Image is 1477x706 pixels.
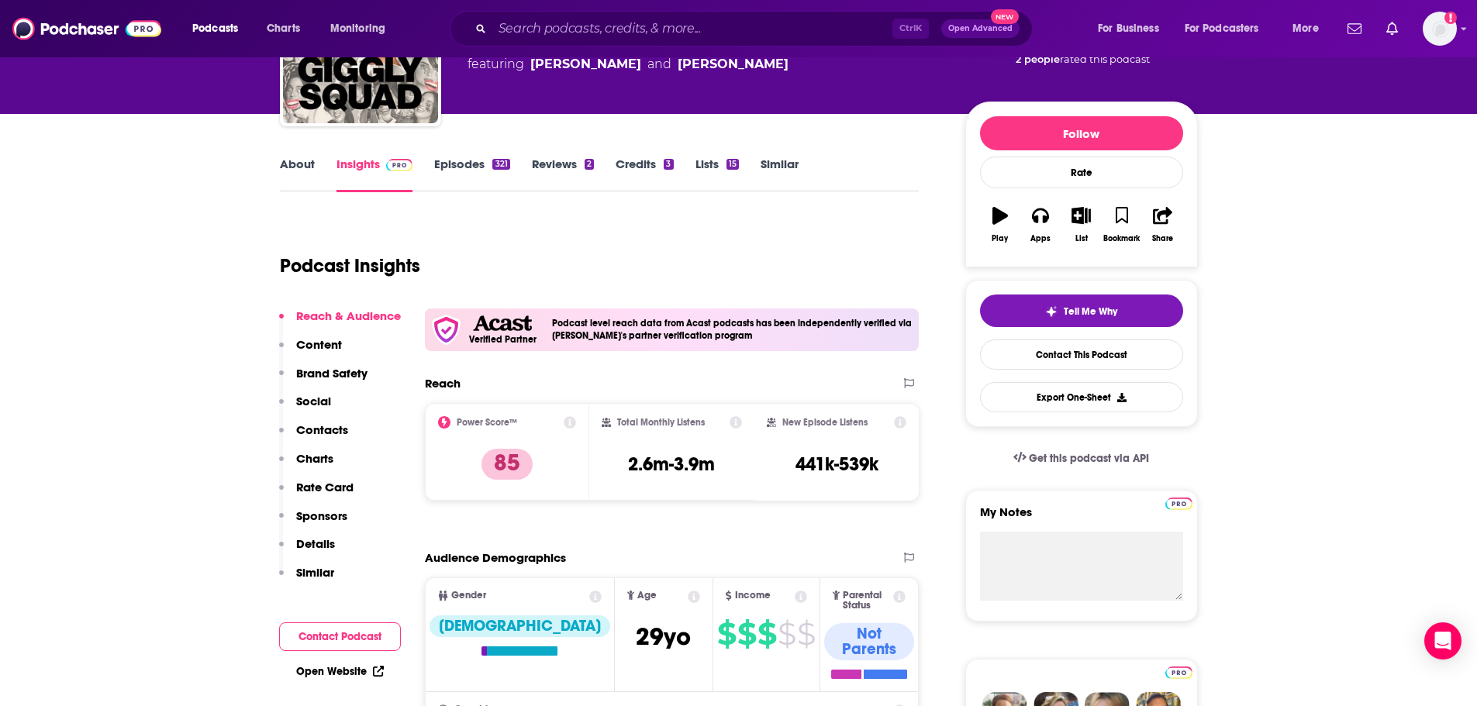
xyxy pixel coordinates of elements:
[1029,452,1149,465] span: Get this podcast via API
[296,366,368,381] p: Brand Safety
[296,536,335,551] p: Details
[992,234,1008,243] div: Play
[386,159,413,171] img: Podchaser Pro
[980,197,1020,253] button: Play
[1292,18,1319,40] span: More
[1424,622,1461,660] div: Open Intercom Messenger
[296,337,342,352] p: Content
[1001,439,1162,477] a: Get this podcast via API
[1185,18,1259,40] span: For Podcasters
[1423,12,1457,46] button: Show profile menu
[279,536,335,565] button: Details
[737,622,756,646] span: $
[647,55,671,74] span: and
[296,508,347,523] p: Sponsors
[637,591,657,601] span: Age
[457,417,517,428] h2: Power Score™
[941,19,1020,38] button: Open AdvancedNew
[695,157,739,192] a: Lists15
[585,159,594,170] div: 2
[761,157,799,192] a: Similar
[12,14,161,43] img: Podchaser - Follow, Share and Rate Podcasts
[1061,197,1101,253] button: List
[296,565,334,580] p: Similar
[617,417,705,428] h2: Total Monthly Listens
[192,18,238,40] span: Podcasts
[1087,16,1178,41] button: open menu
[1341,15,1368,42] a: Show notifications dropdown
[1165,495,1192,510] a: Pro website
[464,11,1047,46] div: Search podcasts, credits, & more...
[1165,498,1192,510] img: Podchaser Pro
[980,157,1183,188] div: Rate
[319,16,405,41] button: open menu
[434,157,509,192] a: Episodes321
[430,615,610,637] div: [DEMOGRAPHIC_DATA]
[980,505,1183,532] label: My Notes
[636,622,691,652] span: 29 yo
[1380,15,1404,42] a: Show notifications dropdown
[991,9,1019,24] span: New
[451,591,486,601] span: Gender
[778,622,795,646] span: $
[1030,234,1051,243] div: Apps
[425,550,566,565] h2: Audience Demographics
[279,337,342,366] button: Content
[279,480,354,508] button: Rate Card
[279,508,347,537] button: Sponsors
[782,417,868,428] h2: New Episode Listens
[1020,197,1061,253] button: Apps
[267,18,300,40] span: Charts
[1064,305,1117,318] span: Tell Me Why
[980,339,1183,370] a: Contact This Podcast
[279,422,348,451] button: Contacts
[1152,234,1173,243] div: Share
[279,308,401,337] button: Reach & Audience
[735,591,771,601] span: Income
[1165,664,1192,679] a: Pro website
[492,159,509,170] div: 321
[279,622,401,651] button: Contact Podcast
[616,157,673,192] a: Credits3
[1142,197,1182,253] button: Share
[1098,18,1159,40] span: For Business
[1016,53,1060,65] span: 2 people
[1282,16,1338,41] button: open menu
[279,366,368,394] button: Brand Safety
[717,622,736,646] span: $
[1423,12,1457,46] img: User Profile
[757,622,776,646] span: $
[280,254,420,277] h1: Podcast Insights
[296,422,348,437] p: Contacts
[824,623,915,660] div: Not Parents
[296,451,333,466] p: Charts
[532,157,594,192] a: Reviews2
[257,16,309,41] a: Charts
[336,157,413,192] a: InsightsPodchaser Pro
[1060,53,1150,65] span: rated this podcast
[279,565,334,594] button: Similar
[1165,666,1192,679] img: Podchaser Pro
[980,116,1183,150] button: Follow
[1102,197,1142,253] button: Bookmark
[1103,234,1140,243] div: Bookmark
[797,622,815,646] span: $
[980,382,1183,412] button: Export One-Sheet
[1444,12,1457,24] svg: Add a profile image
[552,318,913,341] h4: Podcast level reach data from Acast podcasts has been independently verified via [PERSON_NAME]'s ...
[296,394,331,408] p: Social
[1423,12,1457,46] span: Logged in as Maria.Tullin
[948,25,1013,33] span: Open Advanced
[481,449,533,480] p: 85
[843,591,891,611] span: Parental Status
[678,55,789,74] a: Paige DeSorbo
[492,16,892,41] input: Search podcasts, credits, & more...
[795,453,878,476] h3: 441k-539k
[279,394,331,422] button: Social
[473,315,532,332] img: Acast
[296,665,384,678] a: Open Website
[296,308,401,323] p: Reach & Audience
[1045,305,1058,318] img: tell me why sparkle
[664,159,673,170] div: 3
